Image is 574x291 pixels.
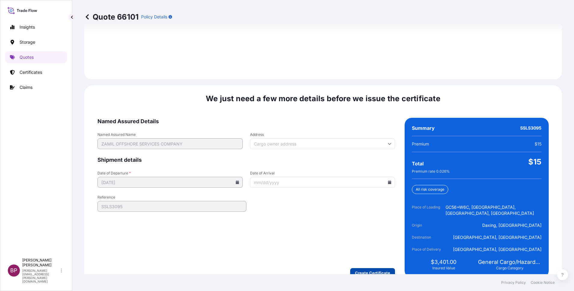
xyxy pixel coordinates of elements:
[412,161,424,167] span: Total
[250,138,395,149] input: Cargo owner address
[250,171,395,176] span: Date of Arrival
[453,246,542,252] span: [GEOGRAPHIC_DATA], [GEOGRAPHIC_DATA]
[97,195,246,200] span: Reference
[528,157,542,167] span: $15
[22,269,60,283] p: [PERSON_NAME][EMAIL_ADDRESS][PERSON_NAME][DOMAIN_NAME]
[482,222,542,228] span: Daxing, [GEOGRAPHIC_DATA]
[97,156,395,164] span: Shipment details
[501,280,526,285] a: Privacy Policy
[20,39,35,45] p: Storage
[431,258,456,266] span: $3,401.00
[20,69,42,75] p: Certificates
[5,36,67,48] a: Storage
[141,14,167,20] p: Policy Details
[20,54,34,60] p: Quotes
[22,258,60,268] p: [PERSON_NAME] [PERSON_NAME]
[496,266,523,271] span: Cargo Category
[5,51,67,63] a: Quotes
[412,125,435,131] span: Summary
[97,171,243,176] span: Date of Departure
[350,268,395,278] button: Create Certificate
[84,12,139,22] p: Quote 66101
[412,222,446,228] span: Origin
[412,246,446,252] span: Place of Delivery
[250,177,395,188] input: mm/dd/yyyy
[20,84,32,90] p: Claims
[97,177,243,188] input: mm/dd/yyyy
[432,266,455,271] span: Insured Value
[412,169,450,174] span: Premium rate 0.026 %
[412,141,429,147] span: Premium
[97,201,246,212] input: Your internal reference
[5,81,67,93] a: Claims
[412,234,446,240] span: Destination
[478,258,542,266] span: General Cargo/Hazardous Material
[412,185,448,194] div: All risk coverage
[520,125,542,131] span: SSLS3095
[531,280,555,285] a: Cookie Notice
[10,268,17,274] span: BP
[5,21,67,33] a: Insights
[250,132,395,137] span: Address
[412,204,446,216] span: Place of Loading
[355,270,390,276] p: Create Certificate
[97,132,243,137] span: Named Assured Name
[453,234,542,240] span: [GEOGRAPHIC_DATA], [GEOGRAPHIC_DATA]
[206,94,440,103] span: We just need a few more details before we issue the certificate
[20,24,35,30] p: Insights
[5,66,67,78] a: Certificates
[97,118,395,125] span: Named Assured Details
[446,204,542,216] span: GC56+W6C, [GEOGRAPHIC_DATA], [GEOGRAPHIC_DATA], [GEOGRAPHIC_DATA]
[535,141,542,147] span: $15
